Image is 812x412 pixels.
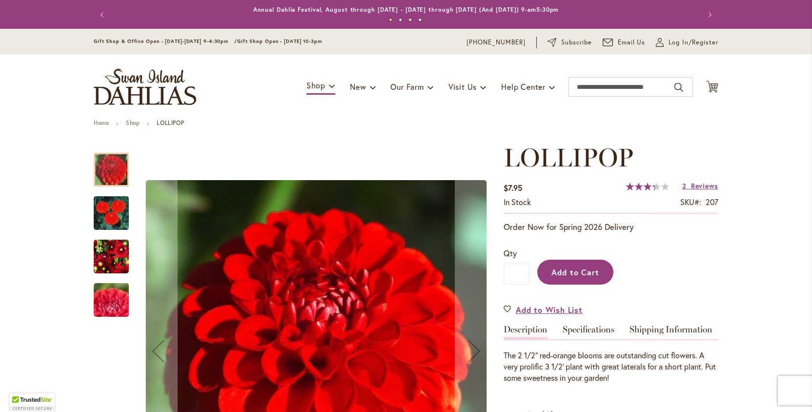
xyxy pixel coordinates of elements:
[94,143,139,186] div: LOLLIPOP
[94,273,129,317] div: LOLLIPOP
[467,38,526,47] a: [PHONE_NUMBER]
[157,119,184,126] strong: LOLLIPOP
[237,38,322,44] span: Gift Shop Open - [DATE] 10-3pm
[504,325,548,339] a: Description
[94,5,113,24] button: Previous
[516,304,583,315] span: Add to Wish List
[126,119,140,126] a: Shop
[626,183,669,190] div: 67%
[399,18,402,21] button: 2 of 4
[76,274,146,327] img: LOLLIPOP
[418,18,422,21] button: 4 of 4
[350,82,366,92] span: New
[504,183,522,193] span: $7.95
[504,304,583,315] a: Add to Wish List
[94,69,196,105] a: store logo
[706,197,718,208] div: 207
[563,325,614,339] a: Specifications
[389,18,392,21] button: 1 of 4
[603,38,646,47] a: Email Us
[551,267,600,277] span: Add to Cart
[253,6,559,13] a: Annual Dahlia Festival, August through [DATE] - [DATE] through [DATE] (And [DATE]) 9-am5:30pm
[680,197,701,207] strong: SKU
[504,221,718,233] p: Order Now for Spring 2026 Delivery
[504,325,718,384] div: Detailed Product Info
[94,186,139,230] div: LOLLIPOP
[504,248,517,258] span: Qty
[306,80,325,90] span: Shop
[548,38,592,47] a: Subscribe
[669,38,718,47] span: Log In/Register
[504,197,531,208] div: Availability
[94,238,129,275] img: LOLLIPOP
[682,181,718,190] a: 2 Reviews
[94,38,237,44] span: Gift Shop & Office Open - [DATE]-[DATE] 9-4:30pm /
[656,38,718,47] a: Log In/Register
[682,181,687,190] span: 2
[504,350,718,384] div: The 2 1/2" red-orange blooms are outstanding cut flowers. A very prolific 3 1/2' plant with great...
[504,142,633,173] span: LOLLIPOP
[691,181,718,190] span: Reviews
[501,82,546,92] span: Help Center
[94,119,109,126] a: Home
[537,260,613,285] button: Add to Cart
[504,197,531,207] span: In stock
[561,38,592,47] span: Subscribe
[390,82,424,92] span: Our Farm
[7,377,35,405] iframe: Launch Accessibility Center
[448,82,477,92] span: Visit Us
[699,5,718,24] button: Next
[408,18,412,21] button: 3 of 4
[629,325,712,339] a: Shipping Information
[94,230,139,273] div: LOLLIPOP
[618,38,646,47] span: Email Us
[94,195,129,231] img: LOLLIPOP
